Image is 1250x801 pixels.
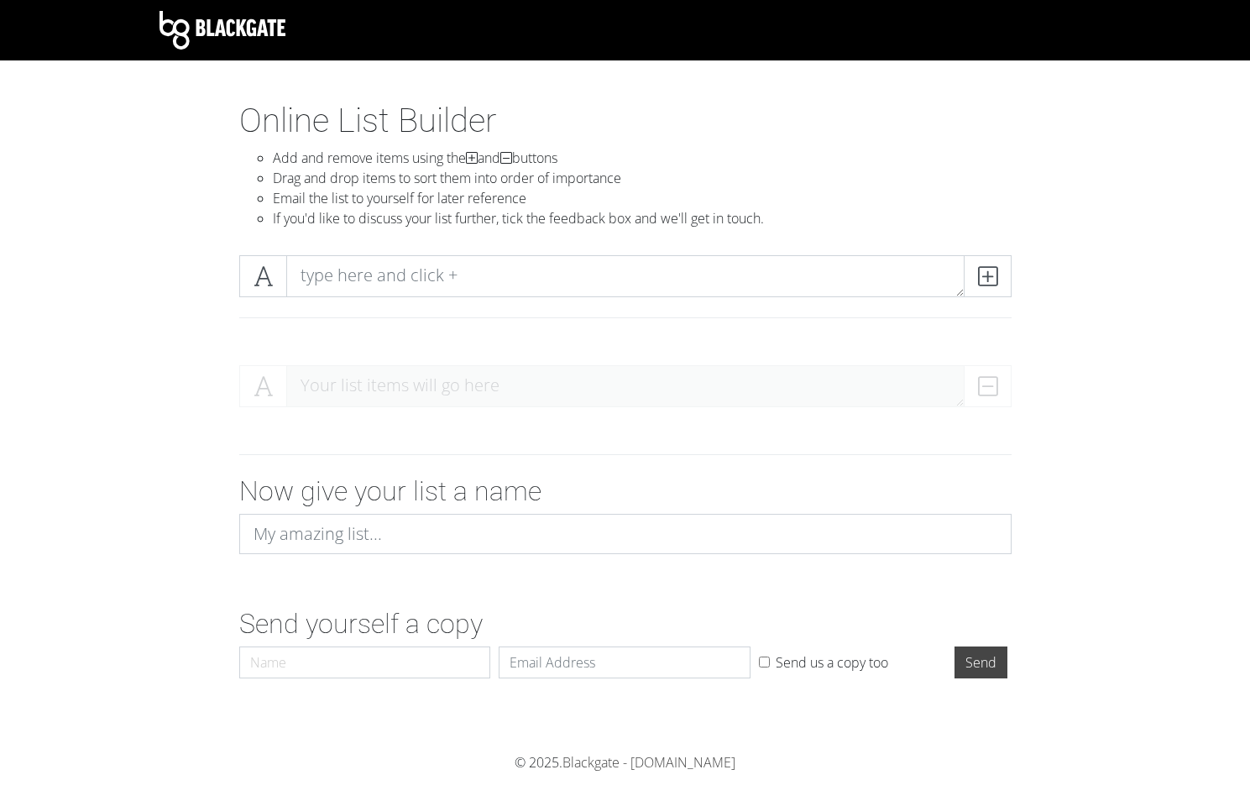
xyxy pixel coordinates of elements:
[239,647,491,678] input: Name
[776,652,888,673] label: Send us a copy too
[562,753,735,772] a: Blackgate - [DOMAIN_NAME]
[160,752,1091,772] div: © 2025.
[499,647,751,678] input: Email Address
[273,148,1012,168] li: Add and remove items using the and buttons
[954,647,1007,678] input: Send
[273,168,1012,188] li: Drag and drop items to sort them into order of importance
[239,514,1012,554] input: My amazing list...
[239,101,1012,141] h1: Online List Builder
[160,11,285,50] img: Blackgate
[273,188,1012,208] li: Email the list to yourself for later reference
[239,475,1012,507] h2: Now give your list a name
[273,208,1012,228] li: If you'd like to discuss your list further, tick the feedback box and we'll get in touch.
[239,608,1012,640] h2: Send yourself a copy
